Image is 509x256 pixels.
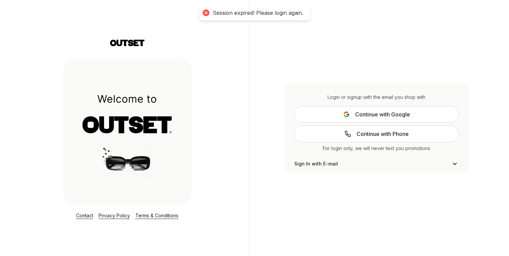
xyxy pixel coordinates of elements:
a: Terms & Conditions [135,213,178,218]
span: Sign In with E-mail [294,160,338,167]
div: For login only, we will never text you promotions [294,145,459,152]
a: Continue with Phone [294,125,459,142]
div: Session expired! Please login again. [213,9,303,16]
button: Sign In with E-mail [294,160,459,168]
img: Login Layout Image [63,59,192,204]
a: Contact [76,213,93,218]
span: Continue with Google [355,110,410,118]
a: Privacy Policy [99,213,130,218]
span: Continue with Phone [357,130,409,138]
div: Login or signup with the email you shop with [294,94,459,101]
button: Continue with Google [294,106,459,123]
